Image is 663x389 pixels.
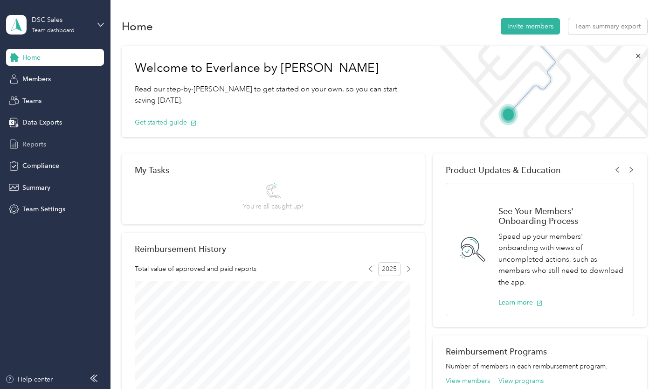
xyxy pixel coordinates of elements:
[135,118,197,127] button: Get started guide
[135,264,256,274] span: Total value of approved and paid reports
[32,28,75,34] div: Team dashboard
[446,165,561,175] span: Product Updates & Education
[135,61,417,76] h1: Welcome to Everlance by [PERSON_NAME]
[22,53,41,63] span: Home
[611,337,663,389] iframe: Everlance-gr Chat Button Frame
[430,46,647,137] img: Welcome to everlance
[498,376,544,386] button: View programs
[22,139,46,149] span: Reports
[135,165,412,175] div: My Tasks
[5,375,53,384] button: Help center
[22,204,65,214] span: Team Settings
[501,18,560,35] button: Invite members
[22,161,59,171] span: Compliance
[446,361,634,371] p: Number of members in each reimbursement program.
[446,347,634,356] h2: Reimbursement Programs
[22,118,62,127] span: Data Exports
[122,21,153,31] h1: Home
[22,96,41,106] span: Teams
[135,244,226,254] h2: Reimbursement History
[22,183,50,193] span: Summary
[378,262,401,276] span: 2025
[498,231,623,288] p: Speed up your members' onboarding with views of uncompleted actions, such as members who still ne...
[498,298,543,307] button: Learn more
[32,15,90,25] div: DSC Sales
[498,206,623,226] h1: See Your Members' Onboarding Process
[446,376,490,386] button: View members
[22,74,51,84] span: Members
[135,83,417,106] p: Read our step-by-[PERSON_NAME] to get started on your own, so you can start saving [DATE].
[243,201,303,211] span: You’re all caught up!
[568,18,647,35] button: Team summary export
